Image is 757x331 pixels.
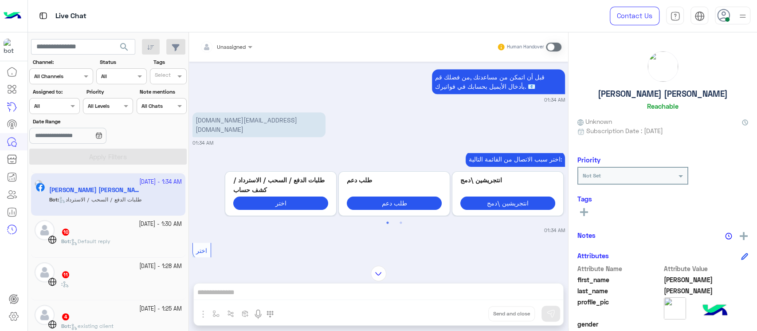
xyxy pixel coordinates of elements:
[664,264,749,273] span: Attribute Value
[62,229,69,236] span: 10
[460,197,555,209] button: انتجريشين \دمج
[114,39,135,58] button: search
[577,286,662,296] span: last_name
[86,88,132,96] label: Priority
[139,262,182,271] small: [DATE] - 1:28 AM
[664,286,749,296] span: Fawzy Al-Hawari
[71,238,110,244] span: Default reply
[466,151,565,167] p: 8/10/2025, 1:34 AM
[577,264,662,273] span: Attribute Name
[71,323,114,329] span: existing client
[192,112,326,137] p: 8/10/2025, 1:34 AM
[35,305,55,325] img: defaultAdmin.png
[35,220,55,240] img: defaultAdmin.png
[233,197,328,209] button: اختر
[544,96,565,103] small: 01:34 AM
[383,218,392,227] button: 1 of 2
[694,11,705,21] img: tab
[577,319,662,329] span: gender
[371,266,386,281] img: scroll
[347,175,442,185] p: طلب دعم
[61,238,71,244] b: :
[577,252,609,260] h6: Attributes
[577,275,662,284] span: first_name
[139,305,182,313] small: [DATE] - 1:25 AM
[670,11,680,21] img: tab
[61,238,70,244] span: Bot
[33,88,78,96] label: Assigned to:
[192,139,213,146] small: 01:34 AM
[4,39,20,55] img: 171468393613305
[577,297,662,318] span: profile_pic
[55,10,86,22] p: Live Chat
[432,69,565,94] p: 8/10/2025, 1:34 AM
[139,220,182,229] small: [DATE] - 1:30 AM
[119,42,129,52] span: search
[62,271,69,278] span: 11
[233,175,328,194] p: طلبات الدفع / السحب / الاسترداد / كشف حساب
[544,227,565,234] small: 01:34 AM
[61,323,70,329] span: Bot
[61,280,63,287] b: :
[577,195,748,203] h6: Tags
[598,89,728,99] h5: [PERSON_NAME] [PERSON_NAME]
[4,7,21,25] img: Logo
[610,7,659,25] a: Contact Us
[140,88,185,96] label: Note mentions
[100,58,145,66] label: Status
[347,197,442,209] button: طلب دعم
[33,118,132,126] label: Date Range
[396,218,405,227] button: 2 of 2
[725,232,732,240] img: notes
[664,275,749,284] span: Ismail
[664,297,686,319] img: picture
[577,117,612,126] span: Unknown
[62,313,69,320] span: 4
[577,231,596,239] h6: Notes
[699,296,730,327] img: hulul-logo.png
[648,51,678,82] img: picture
[61,323,71,329] b: :
[740,232,748,240] img: add
[38,10,49,21] img: tab
[577,156,600,164] h6: Priority
[460,175,555,185] p: انتجريشين \دمج
[48,320,57,329] img: WebChat
[647,102,679,110] h6: Reachable
[33,58,92,66] label: Channel:
[48,235,57,244] img: WebChat
[586,126,663,135] span: Subscription Date : [DATE]
[35,262,55,282] img: defaultAdmin.png
[48,277,57,286] img: WebChat
[664,319,749,329] span: null
[196,247,207,254] span: اختر
[488,306,535,321] button: Send and close
[737,11,748,22] img: profile
[217,43,246,50] span: Unassigned
[153,58,186,66] label: Tags
[153,71,171,81] div: Select
[666,7,684,25] a: tab
[29,149,187,165] button: Apply Filters
[507,43,544,51] small: Human Handover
